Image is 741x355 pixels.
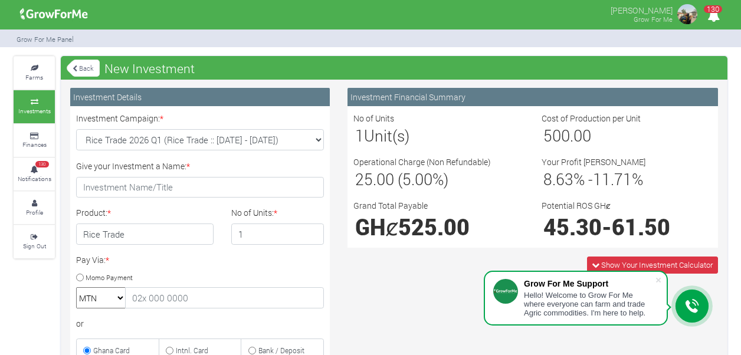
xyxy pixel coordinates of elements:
input: Momo Payment [76,274,84,281]
small: Investments [18,107,51,115]
img: growforme image [16,2,92,26]
label: Your Profit [PERSON_NAME] [542,156,645,168]
small: Bank / Deposit [258,346,304,355]
span: 11.71 [593,169,632,189]
label: No of Units [353,112,394,124]
h3: % - % [543,170,710,189]
label: Operational Charge (Non Refundable) [353,156,491,168]
small: Farms [25,73,43,81]
h4: Rice Trade [76,223,214,245]
a: Farms [14,57,55,89]
input: 02x 000 0000 [125,287,324,308]
span: 45.30 [543,212,602,241]
span: 525.00 [398,212,470,241]
small: Momo Payment [86,272,133,281]
span: 130 [35,161,49,168]
label: Grand Total Payable [353,199,428,212]
a: Profile [14,192,55,224]
span: Show Your Investment Calculator [601,259,713,270]
input: Bank / Deposit [248,347,256,354]
input: Ghana Card [83,347,91,354]
div: Investment Financial Summary [347,88,718,106]
h1: - [543,213,710,240]
span: 61.50 [612,212,670,241]
a: 130 [702,11,725,22]
span: 25.00 (5.00%) [355,169,448,189]
span: 500.00 [543,125,591,146]
span: New Investment [101,57,198,80]
a: 130 Notifications [14,158,55,190]
label: Investment Campaign: [76,112,163,124]
label: No of Units: [231,206,277,219]
small: Ghana Card [93,346,130,355]
a: Back [67,58,100,78]
a: Finances [14,124,55,157]
label: Pay Via: [76,254,109,266]
small: Sign Out [23,242,46,250]
i: Notifications [702,2,725,29]
label: Product: [76,206,111,219]
a: Sign Out [14,225,55,258]
small: Notifications [18,175,51,183]
h1: GHȼ [355,213,522,240]
img: growforme image [676,2,699,26]
label: Cost of Production per Unit [542,112,641,124]
p: [PERSON_NAME] [611,2,673,17]
div: Investment Details [70,88,330,106]
small: Finances [22,140,47,149]
span: 8.63 [543,169,573,189]
small: Profile [26,208,43,216]
small: Grow For Me Panel [17,35,74,44]
div: Grow For Me Support [524,279,655,288]
small: Intnl. Card [176,346,208,355]
h3: Unit(s) [355,126,522,145]
div: or [76,317,324,330]
span: 130 [704,5,722,13]
input: Intnl. Card [166,347,173,354]
span: 1 [355,125,364,146]
div: Hello! Welcome to Grow For Me where everyone can farm and trade Agric commodities. I'm here to help. [524,291,655,317]
a: Investments [14,90,55,123]
small: Grow For Me [634,15,673,24]
input: Investment Name/Title [76,177,324,198]
label: Potential ROS GHȼ [542,199,611,212]
label: Give your Investment a Name: [76,160,190,172]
